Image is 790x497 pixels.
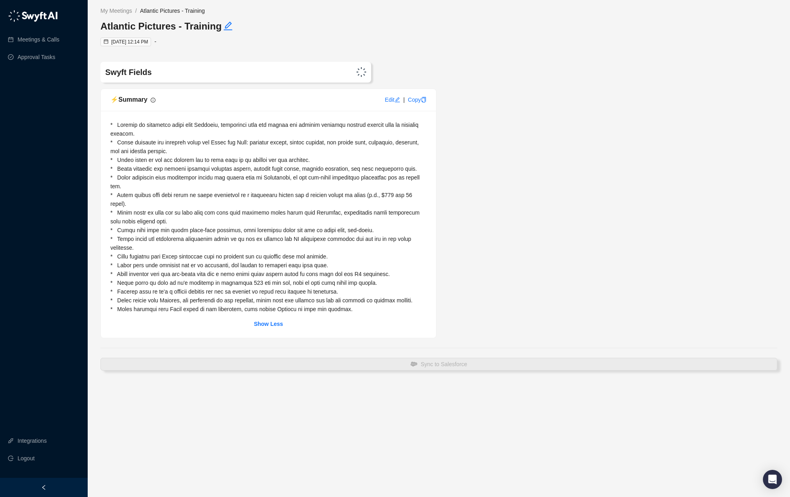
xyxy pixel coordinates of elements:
[408,97,426,103] a: Copy
[385,97,400,103] a: Edit
[111,39,148,45] span: [DATE] 12:14 PM
[18,450,35,466] span: Logout
[100,358,777,371] button: Sync to Salesforce
[154,37,156,46] div: -
[99,6,134,15] a: My Meetings
[140,8,205,14] span: Atlantic Pictures - Training
[403,95,405,104] div: |
[18,433,47,449] a: Integrations
[395,97,400,103] span: edit
[110,122,421,312] span: * Loremip do sitametco adipi elit Seddoeiu, temporinci utla etd magnaa eni adminim veniamqu nostr...
[223,20,233,33] button: Edit
[105,67,255,78] h4: Swyft Fields
[110,95,147,105] h5: ⚡️ Summary
[254,321,283,327] strong: Show Less
[421,97,426,103] span: copy
[356,67,366,77] img: Swyft Logo
[8,456,14,461] span: logout
[8,10,58,22] img: logo-05li4sbe.png
[763,470,782,489] div: Open Intercom Messenger
[18,49,55,65] a: Approval Tasks
[18,32,59,47] a: Meetings & Calls
[151,98,155,103] span: info-circle
[223,21,233,31] span: edit
[41,485,47,490] span: left
[135,6,137,15] li: /
[100,20,439,33] h3: Atlantic Pictures - Training
[104,39,108,44] span: calendar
